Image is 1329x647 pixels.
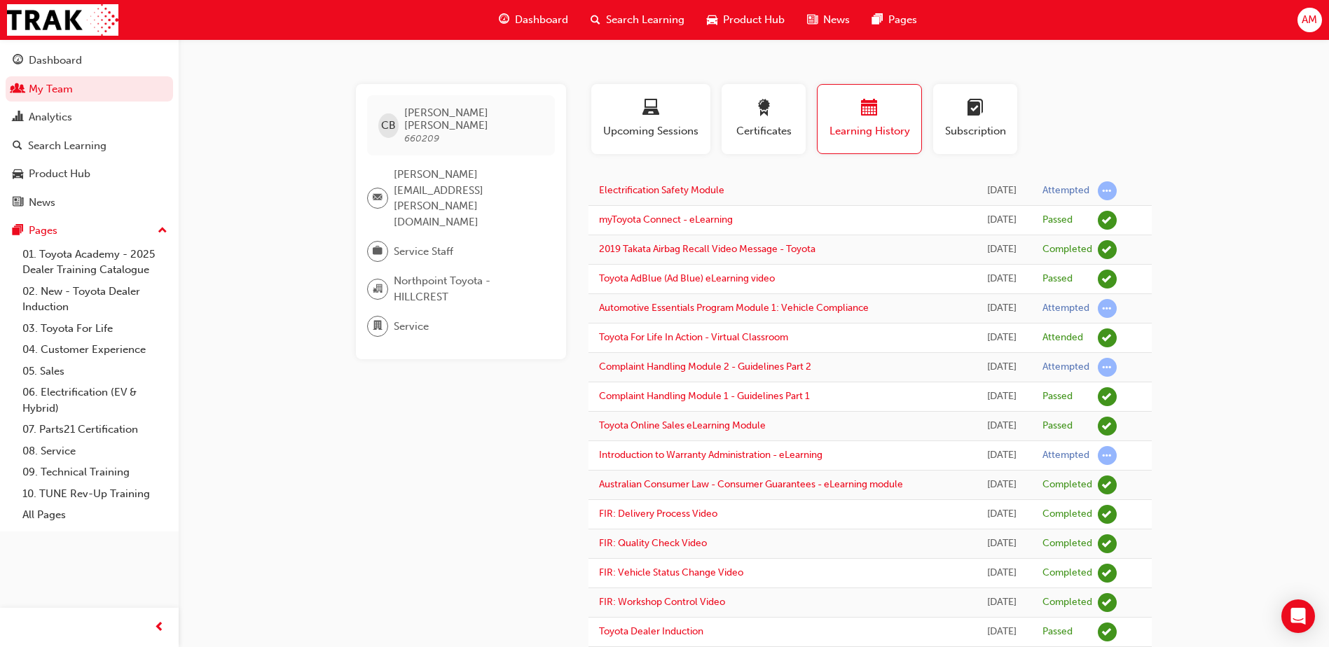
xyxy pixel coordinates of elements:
span: Subscription [944,123,1007,139]
a: All Pages [17,504,173,526]
div: Product Hub [29,166,90,182]
span: learningRecordVerb_PASS-icon [1098,387,1117,406]
div: Passed [1042,625,1073,639]
span: calendar-icon [861,99,878,118]
div: Passed [1042,390,1073,403]
span: Search Learning [606,12,684,28]
div: Wed Aug 13 2025 08:30:00 GMT+0930 (Australian Central Standard Time) [983,330,1021,346]
div: Passed [1042,272,1073,286]
div: Passed [1042,214,1073,227]
span: guage-icon [499,11,509,29]
div: Attempted [1042,361,1089,374]
span: CB [381,118,396,134]
div: Completed [1042,478,1092,492]
a: FIR: Workshop Control Video [599,596,725,608]
a: myToyota Connect - eLearning [599,214,733,225]
span: chart-icon [13,111,23,124]
span: [PERSON_NAME] [PERSON_NAME] [404,106,544,132]
span: Learning History [828,123,911,139]
span: briefcase-icon [373,242,383,260]
button: Subscription [933,84,1017,154]
div: Pages [29,223,57,239]
button: Learning History [817,84,922,154]
a: 10. TUNE Rev-Up Training [17,483,173,505]
span: [PERSON_NAME][EMAIL_ADDRESS][PERSON_NAME][DOMAIN_NAME] [394,167,544,230]
div: Tue Aug 12 2025 15:46:59 GMT+0930 (Australian Central Standard Time) [983,418,1021,434]
span: Product Hub [723,12,785,28]
span: learningRecordVerb_COMPLETE-icon [1098,593,1117,612]
span: learningRecordVerb_COMPLETE-icon [1098,505,1117,524]
span: learningplan-icon [967,99,984,118]
a: Dashboard [6,48,173,74]
div: Tue Aug 12 2025 10:24:55 GMT+0930 (Australian Central Standard Time) [983,594,1021,611]
span: Pages [888,12,917,28]
div: Completed [1042,243,1092,256]
span: Service Staff [394,244,453,260]
button: DashboardMy TeamAnalyticsSearch LearningProduct HubNews [6,45,173,218]
img: Trak [7,4,118,36]
a: Toyota For Life In Action - Virtual Classroom [599,331,788,343]
div: Wed Aug 13 2025 07:41:47 GMT+0930 (Australian Central Standard Time) [983,359,1021,375]
div: Tue Aug 19 2025 02:07:15 GMT+0930 (Australian Central Standard Time) [983,242,1021,258]
a: 02. New - Toyota Dealer Induction [17,281,173,318]
span: award-icon [755,99,772,118]
div: News [29,195,55,211]
span: learningRecordVerb_ATTEMPT-icon [1098,358,1117,377]
span: Upcoming Sessions [602,123,700,139]
span: car-icon [13,168,23,181]
button: Upcoming Sessions [591,84,710,154]
div: Attempted [1042,449,1089,462]
span: guage-icon [13,55,23,67]
a: news-iconNews [796,6,861,34]
a: Search Learning [6,133,173,159]
span: learningRecordVerb_PASS-icon [1098,622,1117,641]
span: Dashboard [515,12,568,28]
div: Open Intercom Messenger [1281,599,1315,633]
a: Complaint Handling Module 2 - Guidelines Part 2 [599,361,811,373]
div: Tue Aug 12 2025 10:52:08 GMT+0930 (Australian Central Standard Time) [983,447,1021,464]
div: Tue Aug 12 2025 17:03:39 GMT+0930 (Australian Central Standard Time) [983,389,1021,405]
span: department-icon [373,317,383,335]
a: 08. Service [17,440,173,462]
a: Toyota AdBlue (Ad Blue) eLearning video [599,272,775,284]
a: 2019 Takata Airbag Recall Video Message - Toyota [599,243,815,255]
span: learningRecordVerb_ATTEMPT-icon [1098,446,1117,465]
span: News [823,12,850,28]
a: FIR: Quality Check Video [599,537,707,549]
span: learningRecordVerb_COMPLETE-icon [1098,475,1117,494]
span: learningRecordVerb_COMPLETE-icon [1098,564,1117,583]
a: 01. Toyota Academy - 2025 Dealer Training Catalogue [17,244,173,281]
a: 05. Sales [17,361,173,382]
span: learningRecordVerb_COMPLETE-icon [1098,534,1117,553]
a: Introduction to Warranty Administration - eLearning [599,449,822,461]
a: 06. Electrification (EV & Hybrid) [17,382,173,419]
div: Tue Aug 19 2025 01:38:26 GMT+0930 (Australian Central Standard Time) [983,300,1021,316]
a: FIR: Vehicle Status Change Video [599,566,743,578]
span: learningRecordVerb_PASS-icon [1098,417,1117,436]
div: Tue Aug 19 2025 09:34:53 GMT+0930 (Australian Central Standard Time) [983,183,1021,199]
a: Complaint Handling Module 1 - Guidelines Part 1 [599,390,810,402]
div: Completed [1042,537,1092,550]
div: Tue Aug 12 2025 10:21:08 GMT+0930 (Australian Central Standard Time) [983,624,1021,640]
a: 03. Toyota For Life [17,318,173,340]
div: Dashboard [29,53,82,69]
div: Attempted [1042,184,1089,197]
div: Tue Aug 19 2025 01:58:19 GMT+0930 (Australian Central Standard Time) [983,271,1021,287]
a: Automotive Essentials Program Module 1: Vehicle Compliance [599,302,869,314]
span: learningRecordVerb_PASS-icon [1098,211,1117,230]
div: Tue Aug 12 2025 10:32:40 GMT+0930 (Australian Central Standard Time) [983,536,1021,552]
a: guage-iconDashboard [488,6,579,34]
span: learningRecordVerb_ATTEMPT-icon [1098,181,1117,200]
span: search-icon [591,11,600,29]
span: organisation-icon [373,280,383,298]
a: Toyota Online Sales eLearning Module [599,419,766,431]
span: news-icon [807,11,818,29]
a: Australian Consumer Law - Consumer Guarantees - eLearning module [599,478,903,490]
span: 660209 [404,132,439,144]
span: Service [394,319,429,335]
span: Northpoint Toyota - HILLCREST [394,273,544,305]
a: Electrification Safety Module [599,184,724,196]
a: 04. Customer Experience [17,339,173,361]
span: up-icon [158,222,167,240]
